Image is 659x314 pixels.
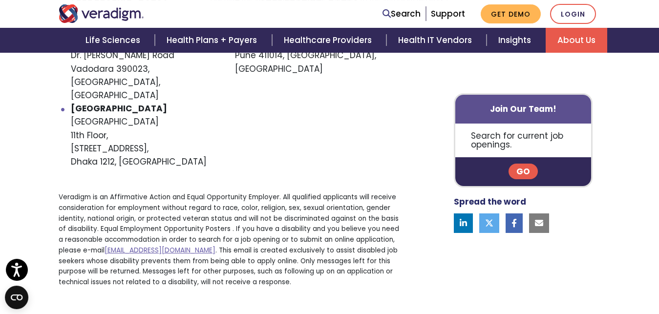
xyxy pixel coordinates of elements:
[71,103,167,114] strong: [GEOGRAPHIC_DATA]
[487,28,546,53] a: Insights
[481,4,541,23] a: Get Demo
[383,7,421,21] a: Search
[490,103,556,115] strong: Join Our Team!
[455,124,592,157] p: Search for current job openings.
[272,28,386,53] a: Healthcare Providers
[5,286,28,309] button: Open CMP widget
[431,8,465,20] a: Support
[155,28,272,53] a: Health Plans + Payers
[454,196,526,208] strong: Spread the word
[105,246,215,255] a: [EMAIL_ADDRESS][DOMAIN_NAME]
[550,4,596,24] a: Login
[74,28,155,53] a: Life Sciences
[546,28,607,53] a: About Us
[509,164,538,180] a: Go
[59,4,144,23] img: Veradigm logo
[59,192,399,288] p: Veradigm is an Affirmative Action and Equal Opportunity Employer. All qualified applicants will r...
[71,102,235,168] li: [GEOGRAPHIC_DATA] 11th Floor, [STREET_ADDRESS], Dhaka 1212, [GEOGRAPHIC_DATA]
[386,28,487,53] a: Health IT Vendors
